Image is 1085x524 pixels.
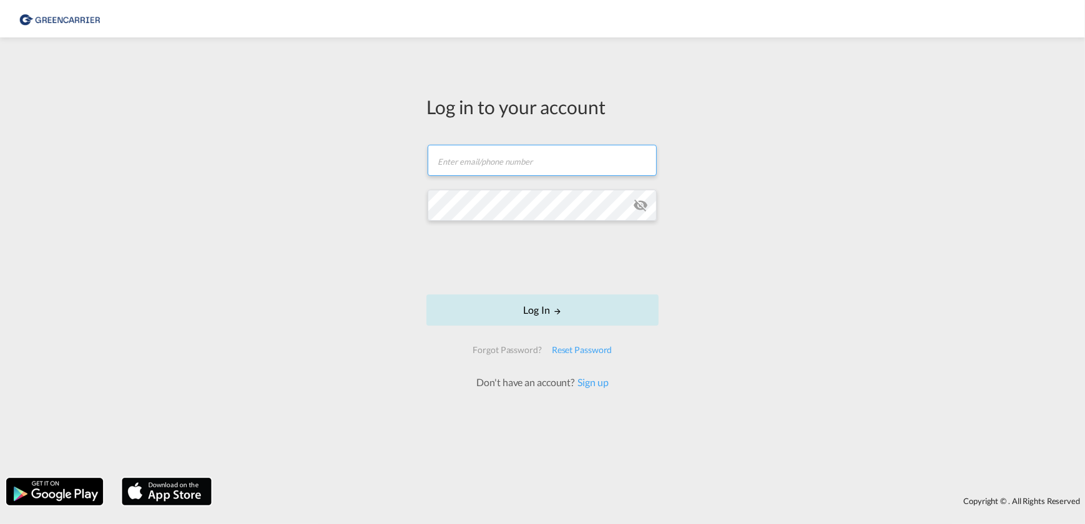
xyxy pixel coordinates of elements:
img: 1378a7308afe11ef83610d9e779c6b34.png [19,5,103,33]
div: Forgot Password? [468,339,546,361]
a: Sign up [574,376,608,388]
img: google.png [5,477,104,507]
div: Copyright © . All Rights Reserved [218,490,1085,512]
div: Reset Password [547,339,617,361]
button: LOGIN [426,294,659,326]
md-icon: icon-eye-off [633,198,648,213]
img: apple.png [120,477,213,507]
div: Don't have an account? [463,376,622,389]
iframe: reCAPTCHA [448,233,637,282]
div: Log in to your account [426,94,659,120]
input: Enter email/phone number [428,145,657,176]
